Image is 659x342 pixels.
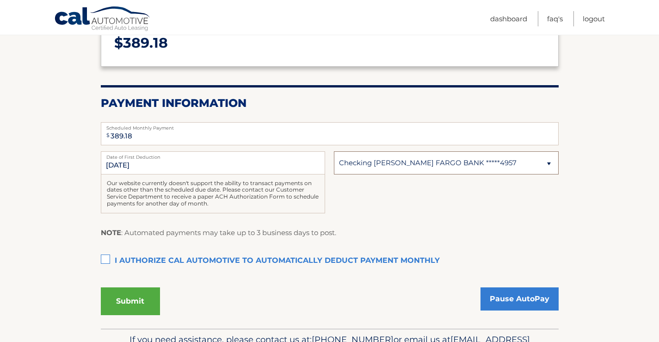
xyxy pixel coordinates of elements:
a: Dashboard [490,11,527,26]
p: : Automated payments may take up to 3 business days to post. [101,227,336,239]
a: Logout [583,11,605,26]
div: Our website currently doesn't support the ability to transact payments on dates other than the sc... [101,174,325,213]
h2: Payment Information [101,96,559,110]
a: FAQ's [547,11,563,26]
span: $ [104,125,112,146]
a: Cal Automotive [54,6,151,33]
label: Date of First Deduction [101,151,325,159]
strong: NOTE [101,228,121,237]
a: Pause AutoPay [480,287,559,311]
label: I authorize cal automotive to automatically deduct payment monthly [101,252,559,270]
span: 389.18 [123,34,168,51]
button: Submit [101,287,160,315]
p: $ [114,31,545,56]
label: Scheduled Monthly Payment [101,122,559,130]
input: Payment Amount [101,122,559,145]
input: Payment Date [101,151,325,174]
